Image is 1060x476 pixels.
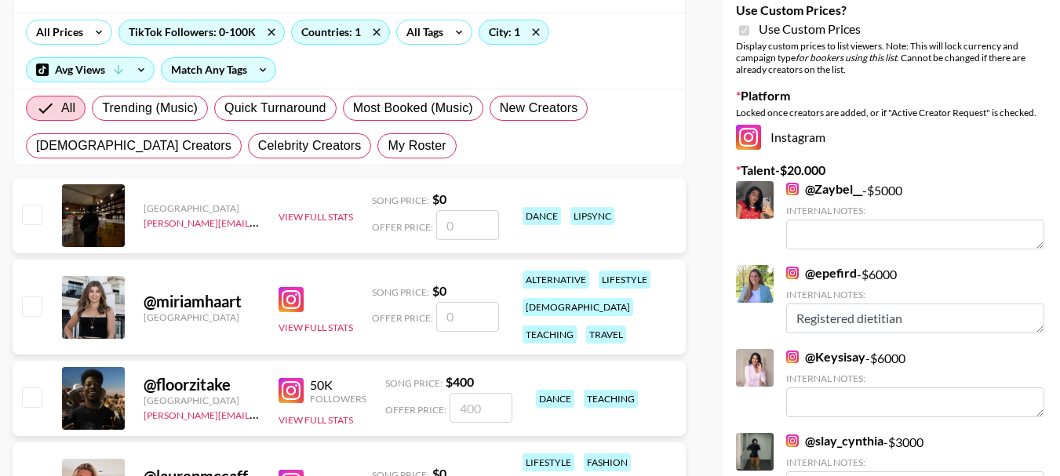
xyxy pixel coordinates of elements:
img: Instagram [786,351,799,363]
div: teaching [584,390,638,408]
span: Celebrity Creators [258,136,362,155]
strong: $ 400 [446,374,474,389]
div: All Tags [397,20,446,44]
em: for bookers using this list [796,52,897,64]
span: Offer Price: [372,221,433,233]
span: All [61,99,75,118]
span: Song Price: [385,377,443,389]
a: [PERSON_NAME][EMAIL_ADDRESS][DOMAIN_NAME] [144,406,376,421]
div: lifestyle [523,453,574,471]
span: Use Custom Prices [759,21,861,37]
strong: $ 0 [432,191,446,206]
div: fashion [584,453,631,471]
span: Offer Price: [372,312,433,324]
span: Quick Turnaround [224,99,326,118]
input: 400 [450,393,512,423]
a: @epefird [786,265,857,281]
div: [DEMOGRAPHIC_DATA] [523,298,633,316]
div: Avg Views [27,58,154,82]
label: Platform [736,88,1047,104]
strong: $ 0 [432,283,446,298]
div: dance [523,207,561,225]
div: - $ 6000 [786,349,1044,417]
div: [GEOGRAPHIC_DATA] [144,394,260,406]
div: City: 1 [479,20,548,44]
div: lipsync [570,207,614,225]
button: View Full Stats [279,322,353,333]
input: 0 [436,210,499,240]
a: @Keysisay [786,349,865,365]
div: Internal Notes: [786,289,1044,300]
div: Locked once creators are added, or if "Active Creator Request" is checked. [736,107,1047,118]
button: View Full Stats [279,211,353,223]
div: - $ 6000 [786,265,1044,333]
img: Instagram [279,378,304,403]
span: Song Price: [372,286,429,298]
button: View Full Stats [279,414,353,426]
div: Internal Notes: [786,456,1044,468]
div: Match Any Tags [162,58,275,82]
a: @slay_cynthia [786,433,883,449]
span: Offer Price: [385,404,446,416]
span: My Roster [388,136,446,155]
label: Talent - $ 20.000 [736,162,1047,178]
div: teaching [523,325,577,343]
div: travel [586,325,626,343]
span: Trending (Music) [102,99,198,118]
a: @Zaybel__ [786,181,862,197]
img: Instagram [786,183,799,195]
span: [DEMOGRAPHIC_DATA] Creators [36,136,231,155]
img: Instagram [736,125,761,150]
div: - $ 5000 [786,181,1044,249]
div: Followers [310,393,366,405]
div: @ floorzitake [144,375,260,394]
textarea: Registered dietitian [786,303,1044,333]
div: TikTok Followers: 0-100K [119,20,284,44]
div: @ miriamhaart [144,292,260,311]
div: Countries: 1 [292,20,389,44]
img: Instagram [279,287,304,312]
div: [GEOGRAPHIC_DATA] [144,202,260,214]
div: dance [536,390,574,408]
input: 0 [436,302,499,332]
div: alternative [523,271,589,289]
div: Instagram [736,125,1047,150]
span: Song Price: [372,194,429,206]
div: Internal Notes: [786,205,1044,216]
img: Instagram [786,267,799,279]
div: All Prices [27,20,86,44]
img: Instagram [786,434,799,447]
a: [PERSON_NAME][EMAIL_ADDRESS][DOMAIN_NAME] [144,214,376,229]
span: Most Booked (Music) [353,99,473,118]
div: 50K [310,377,366,393]
label: Use Custom Prices? [736,2,1047,18]
div: lifestyle [599,271,650,289]
div: Internal Notes: [786,372,1044,384]
div: Display custom prices to list viewers. Note: This will lock currency and campaign type . Cannot b... [736,40,1047,75]
div: [GEOGRAPHIC_DATA] [144,311,260,323]
span: New Creators [500,99,578,118]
